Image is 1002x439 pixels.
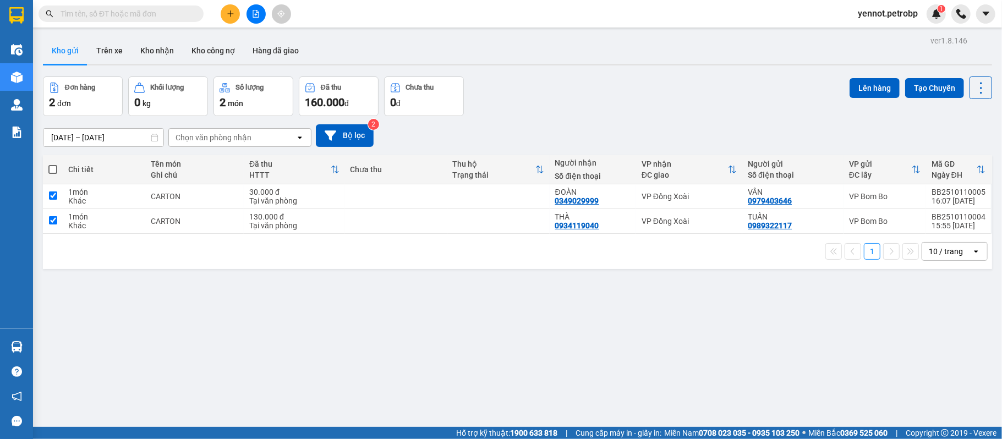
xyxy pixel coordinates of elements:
[566,427,567,439] span: |
[49,96,55,109] span: 2
[249,160,331,168] div: Đã thu
[981,9,991,19] span: caret-down
[221,4,240,24] button: plus
[65,84,95,91] div: Đơn hàng
[939,5,943,13] span: 1
[849,171,912,179] div: ĐC lấy
[249,196,340,205] div: Tại văn phòng
[150,84,184,91] div: Khối lượng
[11,127,23,138] img: solution-icon
[932,9,941,19] img: icon-new-feature
[932,196,985,205] div: 16:07 [DATE]
[321,84,341,91] div: Đã thu
[68,196,140,205] div: Khác
[850,78,900,98] button: Lên hàng
[305,96,344,109] span: 160.000
[926,155,991,184] th: Toggle SortBy
[636,155,742,184] th: Toggle SortBy
[11,72,23,83] img: warehouse-icon
[134,96,140,109] span: 0
[151,192,238,201] div: CARTON
[576,427,661,439] span: Cung cấp máy in - giấy in:
[57,99,71,108] span: đơn
[555,158,631,167] div: Người nhận
[453,171,535,179] div: Trạng thái
[905,78,964,98] button: Tạo Chuyến
[642,217,737,226] div: VP Đồng Xoài
[143,99,151,108] span: kg
[11,99,23,111] img: warehouse-icon
[941,429,949,437] span: copyright
[277,10,285,18] span: aim
[183,37,244,64] button: Kho công nợ
[244,37,308,64] button: Hàng đã giao
[151,217,238,226] div: CARTON
[406,84,434,91] div: Chưa thu
[972,247,981,256] svg: open
[11,44,23,56] img: warehouse-icon
[249,221,340,230] div: Tại văn phòng
[699,429,800,437] strong: 0708 023 035 - 0935 103 250
[12,366,22,377] span: question-circle
[43,37,87,64] button: Kho gửi
[43,76,123,116] button: Đơn hàng2đơn
[220,96,226,109] span: 2
[932,221,985,230] div: 15:55 [DATE]
[396,99,401,108] span: đ
[748,160,838,168] div: Người gửi
[555,212,631,221] div: THÀ
[748,212,838,221] div: TUẤN
[176,132,251,143] div: Chọn văn phòng nhận
[456,427,557,439] span: Hỗ trợ kỹ thuật:
[351,165,442,174] div: Chưa thu
[68,165,140,174] div: Chi tiết
[68,188,140,196] div: 1 món
[295,133,304,142] svg: open
[249,212,340,221] div: 130.000 đ
[664,427,800,439] span: Miền Nam
[213,76,293,116] button: Số lượng2món
[299,76,379,116] button: Đã thu160.000đ
[12,416,22,426] span: message
[151,160,238,168] div: Tên món
[87,37,132,64] button: Trên xe
[849,192,921,201] div: VP Bom Bo
[12,391,22,402] span: notification
[555,196,599,205] div: 0349029999
[128,76,208,116] button: Khối lượng0kg
[344,99,349,108] span: đ
[802,431,806,435] span: ⚪️
[976,4,995,24] button: caret-down
[849,7,927,20] span: yennot.petrobp
[46,10,53,18] span: search
[247,4,266,24] button: file-add
[555,172,631,180] div: Số điện thoại
[930,35,967,47] div: ver 1.8.146
[844,155,926,184] th: Toggle SortBy
[453,160,535,168] div: Thu hộ
[932,160,977,168] div: Mã GD
[896,427,897,439] span: |
[642,160,728,168] div: VP nhận
[748,171,838,179] div: Số điện thoại
[384,76,464,116] button: Chưa thu0đ
[228,99,243,108] span: món
[236,84,264,91] div: Số lượng
[840,429,888,437] strong: 0369 525 060
[9,7,24,24] img: logo-vxr
[849,217,921,226] div: VP Bom Bo
[932,212,985,221] div: BB2510110004
[849,160,912,168] div: VP gửi
[748,188,838,196] div: VÂN
[249,171,331,179] div: HTTT
[151,171,238,179] div: Ghi chú
[748,196,792,205] div: 0979403646
[932,171,977,179] div: Ngày ĐH
[132,37,183,64] button: Kho nhận
[68,221,140,230] div: Khác
[555,221,599,230] div: 0934119040
[316,124,374,147] button: Bộ lọc
[864,243,880,260] button: 1
[956,9,966,19] img: phone-icon
[43,129,163,146] input: Select a date range.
